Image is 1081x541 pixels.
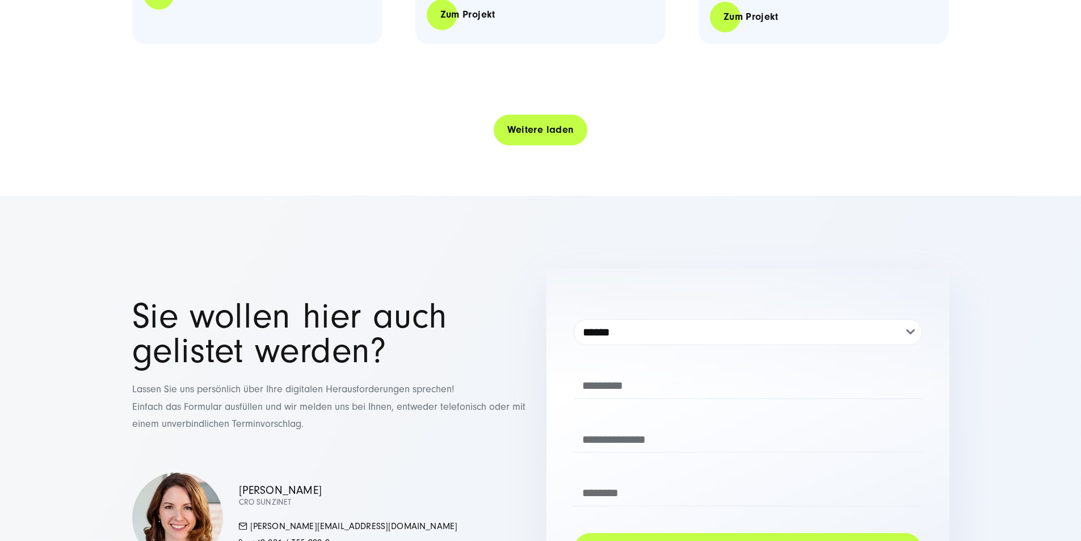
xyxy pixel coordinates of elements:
[239,497,458,509] p: CRO SUNZINET
[132,299,535,433] div: Lassen Sie uns persönlich über Ihre digitalen Herausforderungen sprechen! Einfach das Formular au...
[239,485,458,497] p: [PERSON_NAME]
[710,1,792,33] a: Zum Projekt
[239,521,458,531] a: [PERSON_NAME][EMAIL_ADDRESS][DOMAIN_NAME]
[132,299,535,368] h1: Sie wollen hier auch gelistet werden?
[494,114,588,146] a: Weitere laden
